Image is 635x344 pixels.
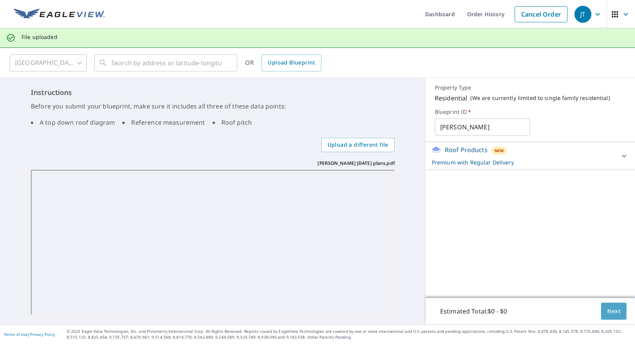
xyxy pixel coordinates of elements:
[4,332,55,337] p: |
[607,307,620,316] span: Next
[432,145,629,166] div: Roof ProductsNewPremium with Regular Delivery
[31,170,395,315] iframe: Johnston 11-18-24 plans.pdf
[30,332,55,337] a: Privacy Policy
[515,6,567,22] a: Cancel Order
[328,140,388,150] span: Upload a different file
[111,52,221,74] input: Search by address or latitude-longitude
[122,118,205,127] li: Reference measurement
[245,54,321,71] div: OR
[213,118,252,127] li: Roof pitch
[495,147,504,154] span: New
[432,158,615,166] p: Premium with Regular Delivery
[601,303,627,320] button: Next
[321,138,395,152] label: Upload a different file
[435,84,626,91] p: Property Type
[574,6,591,23] div: JT
[10,52,87,74] div: [GEOGRAPHIC_DATA]
[470,95,610,102] p: ( We are currently limited to single family residential )
[31,87,395,98] h6: Instructions
[262,54,321,71] a: Upload Blueprint
[435,93,468,103] p: Residential
[4,332,28,337] a: Terms of Use
[31,118,115,127] li: A top down roof diagram
[317,160,394,167] p: [PERSON_NAME] [DATE] plans.pdf
[268,58,315,68] span: Upload Blueprint
[434,303,513,320] p: Estimated Total: $0 - $0
[22,34,57,41] p: File uploaded
[435,108,626,115] label: Blueprint ID
[67,329,631,340] p: © 2025 Eagle View Technologies, Inc. and Pictometry International Corp. All Rights Reserved. Repo...
[31,102,395,111] p: Before you submit your blueprint, make sure it includes all three of these data points:
[14,8,105,20] img: EV Logo
[445,145,488,154] p: Roof Products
